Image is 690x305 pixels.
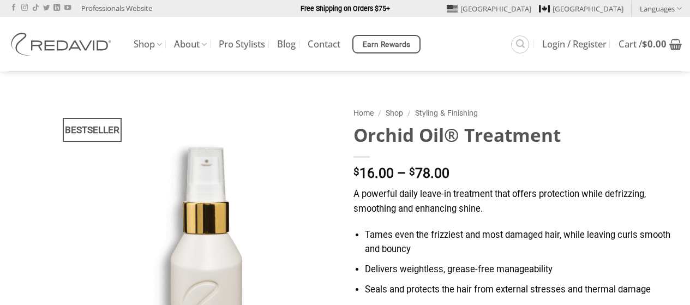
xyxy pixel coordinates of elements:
span: $ [642,38,647,50]
span: $ [409,167,415,177]
a: Follow on Twitter [43,4,50,12]
span: $ [353,167,359,177]
span: / [407,109,411,117]
span: Earn Rewards [363,39,411,51]
a: Shop [134,34,162,55]
h1: Orchid Oil® Treatment [353,123,682,147]
nav: Breadcrumb [353,107,682,119]
a: Login / Register [542,34,607,54]
a: About [174,34,207,55]
a: Home [353,109,374,117]
a: Styling & Finishing [415,109,478,117]
li: Seals and protects the hair from external stresses and thermal damage [365,283,682,297]
li: Tames even the frizziest and most damaged hair, while leaving curls smooth and bouncy [365,228,682,257]
a: Blog [277,34,296,54]
bdi: 78.00 [409,165,449,181]
span: Login / Register [542,40,607,49]
strong: Free Shipping on Orders $75+ [301,4,390,13]
a: Languages [640,1,682,16]
bdi: 0.00 [642,38,667,50]
a: Follow on Facebook [10,4,17,12]
a: [GEOGRAPHIC_DATA] [539,1,623,17]
span: / [378,109,381,117]
a: Search [511,35,529,53]
a: Follow on YouTube [64,4,71,12]
a: Earn Rewards [352,35,421,53]
a: Follow on TikTok [32,4,39,12]
bdi: 16.00 [353,165,394,181]
a: View cart [619,32,682,56]
img: REDAVID Salon Products | United States [8,33,117,56]
a: Contact [308,34,340,54]
a: Follow on Instagram [21,4,28,12]
li: Delivers weightless, grease-free manageability [365,262,682,277]
a: Shop [386,109,403,117]
a: [GEOGRAPHIC_DATA] [447,1,531,17]
span: Cart / [619,40,667,49]
a: Follow on LinkedIn [53,4,60,12]
span: – [397,165,406,181]
p: A powerful daily leave-in treatment that offers protection while defrizzing, smoothing and enhanc... [353,187,682,216]
a: Pro Stylists [219,34,265,54]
